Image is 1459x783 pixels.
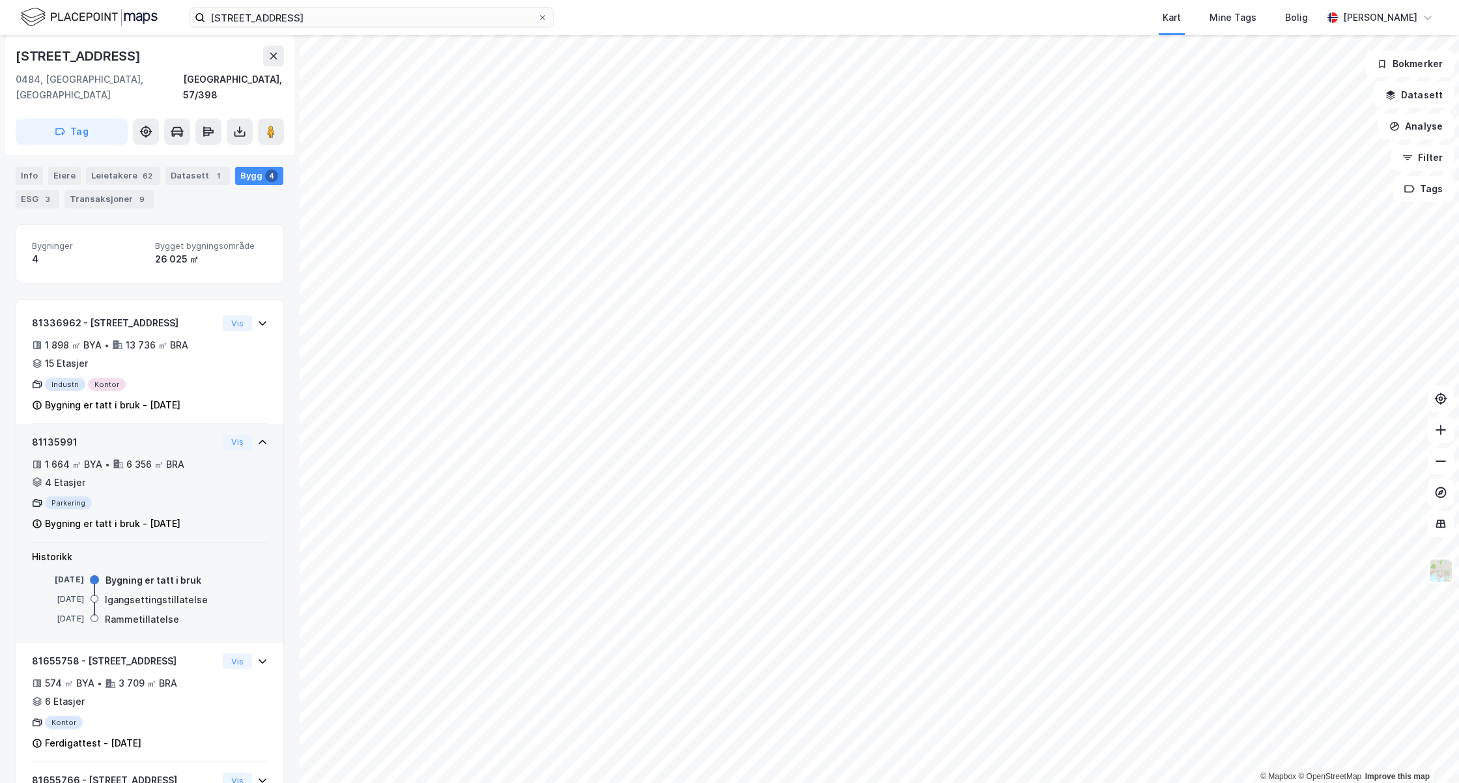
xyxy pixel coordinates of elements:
[32,251,145,267] div: 4
[1365,772,1430,781] a: Improve this map
[212,169,225,182] div: 1
[1391,145,1454,171] button: Filter
[45,356,88,371] div: 15 Etasjer
[45,676,94,691] div: 574 ㎡ BYA
[32,240,145,251] span: Bygninger
[32,434,218,450] div: 81135991
[16,190,59,208] div: ESG
[64,190,154,208] div: Transaksjoner
[155,251,268,267] div: 26 025 ㎡
[48,167,81,185] div: Eiere
[97,678,102,689] div: •
[155,240,268,251] span: Bygget bygningsområde
[1393,176,1454,202] button: Tags
[21,6,158,29] img: logo.f888ab2527a4732fd821a326f86c7f29.svg
[223,434,252,450] button: Vis
[45,475,85,491] div: 4 Etasjer
[32,653,218,669] div: 81655758 - [STREET_ADDRESS]
[140,169,155,182] div: 62
[86,167,160,185] div: Leietakere
[1366,51,1454,77] button: Bokmerker
[104,340,109,350] div: •
[32,613,84,625] div: [DATE]
[1343,10,1417,25] div: [PERSON_NAME]
[32,549,268,565] div: Historikk
[165,167,230,185] div: Datasett
[32,574,84,586] div: [DATE]
[105,592,208,608] div: Igangsettingstillatelse
[41,193,54,206] div: 3
[32,593,84,605] div: [DATE]
[1163,10,1181,25] div: Kart
[126,337,188,353] div: 13 736 ㎡ BRA
[223,653,252,669] button: Vis
[1298,772,1361,781] a: OpenStreetMap
[1394,720,1459,783] iframe: Chat Widget
[223,315,252,331] button: Vis
[135,193,149,206] div: 9
[16,119,128,145] button: Tag
[205,8,537,27] input: Søk på adresse, matrikkel, gårdeiere, leietakere eller personer
[16,167,43,185] div: Info
[45,516,180,532] div: Bygning er tatt i bruk - [DATE]
[265,169,278,182] div: 4
[235,167,283,185] div: Bygg
[105,459,110,470] div: •
[126,457,184,472] div: 6 356 ㎡ BRA
[1285,10,1308,25] div: Bolig
[1374,82,1454,108] button: Datasett
[106,573,201,588] div: Bygning er tatt i bruk
[45,337,102,353] div: 1 898 ㎡ BYA
[32,315,218,331] div: 81336962 - [STREET_ADDRESS]
[45,694,85,709] div: 6 Etasjer
[1260,772,1296,781] a: Mapbox
[45,397,180,413] div: Bygning er tatt i bruk - [DATE]
[1210,10,1256,25] div: Mine Tags
[45,735,141,751] div: Ferdigattest - [DATE]
[1378,113,1454,139] button: Analyse
[105,612,179,627] div: Rammetillatelse
[1428,558,1453,583] img: Z
[183,72,284,103] div: [GEOGRAPHIC_DATA], 57/398
[16,46,143,66] div: [STREET_ADDRESS]
[119,676,177,691] div: 3 709 ㎡ BRA
[16,72,183,103] div: 0484, [GEOGRAPHIC_DATA], [GEOGRAPHIC_DATA]
[45,457,102,472] div: 1 664 ㎡ BYA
